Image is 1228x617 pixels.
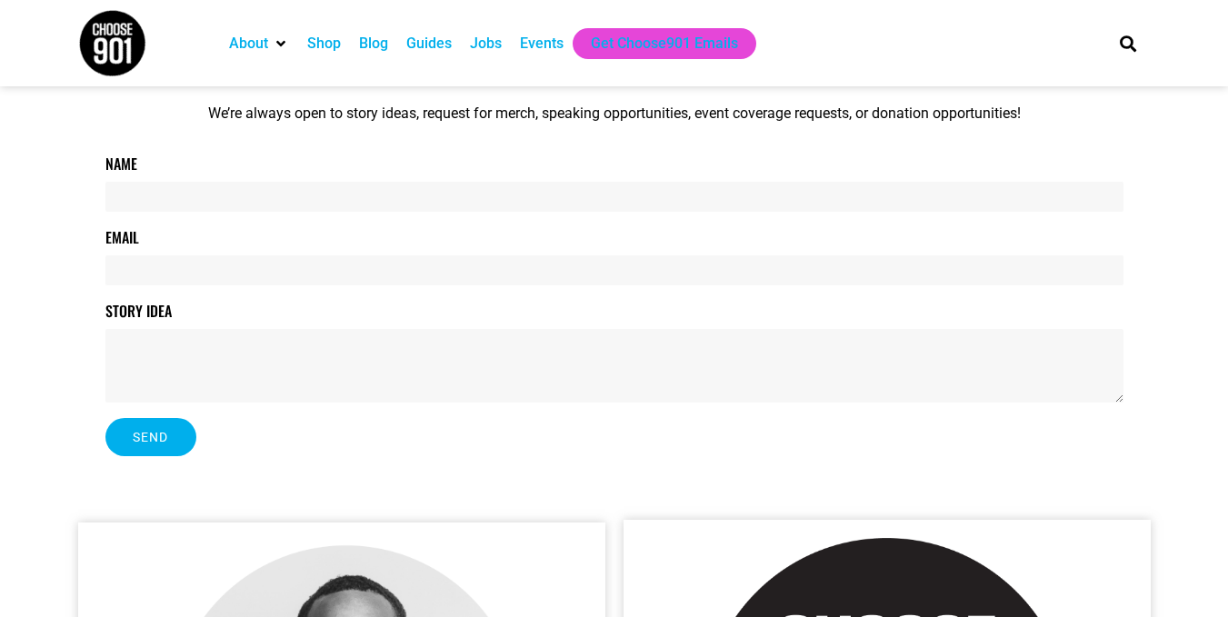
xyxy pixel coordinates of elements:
[105,153,1123,471] form: Contact Form
[1113,28,1143,58] div: Search
[220,28,298,59] div: About
[105,153,137,182] label: Name
[105,418,196,456] button: Send
[105,103,1123,124] p: We’re always open to story ideas, request for merch, speaking opportunities, event coverage reque...
[591,33,738,55] a: Get Choose901 Emails
[520,33,564,55] a: Events
[470,33,502,55] a: Jobs
[307,33,341,55] a: Shop
[229,33,268,55] a: About
[406,33,452,55] a: Guides
[105,300,172,329] label: Story Idea
[105,226,139,255] label: Email
[133,431,169,443] span: Send
[359,33,388,55] a: Blog
[220,28,1089,59] nav: Main nav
